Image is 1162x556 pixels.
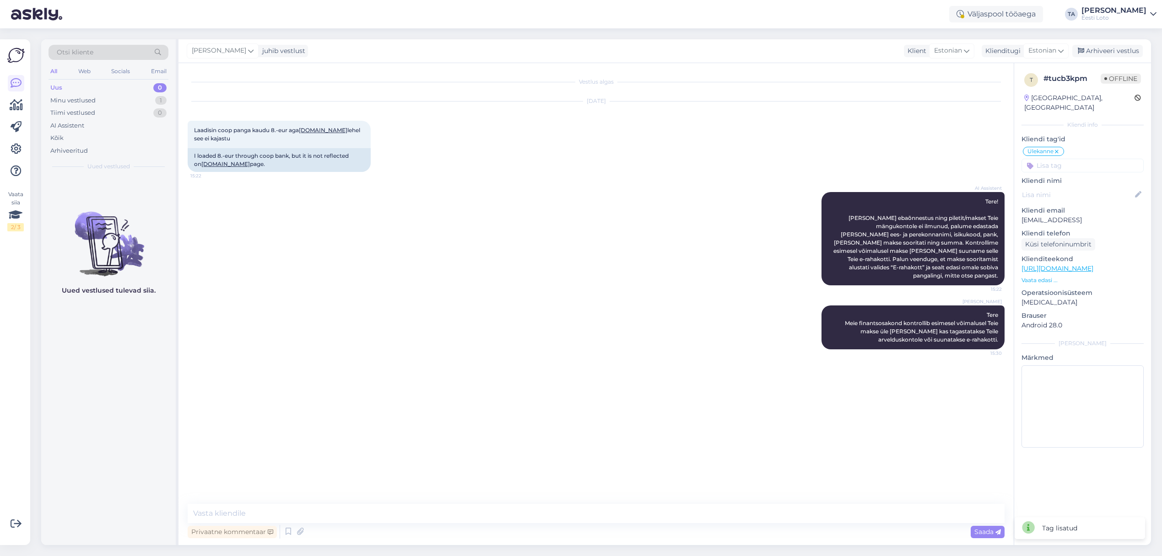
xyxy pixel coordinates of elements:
[1021,264,1093,273] a: [URL][DOMAIN_NAME]
[1072,45,1143,57] div: Arhiveeri vestlus
[155,96,167,105] div: 1
[1081,7,1157,21] a: [PERSON_NAME]Eesti Loto
[1021,121,1144,129] div: Kliendi info
[1030,76,1033,83] span: t
[1021,229,1144,238] p: Kliendi telefon
[1021,215,1144,225] p: [EMAIL_ADDRESS]
[194,127,362,142] span: Laadisin coop panga kaudu 8.-eur aga lehel see ei kajastu
[967,185,1002,192] span: AI Assistent
[1021,206,1144,215] p: Kliendi email
[192,46,246,56] span: [PERSON_NAME]
[1024,93,1135,112] div: [GEOGRAPHIC_DATA], [GEOGRAPHIC_DATA]
[962,298,1002,305] span: [PERSON_NAME]
[7,47,25,64] img: Askly Logo
[109,65,132,77] div: Socials
[188,148,371,172] div: I loaded 8.-eur through coop bank, but it is not reflected on page.
[7,223,24,231] div: 2 / 3
[76,65,92,77] div: Web
[1021,353,1144,363] p: Märkmed
[967,286,1002,293] span: 15:22
[50,146,88,155] div: Arhiveeritud
[1065,8,1078,21] div: TA
[1101,74,1141,84] span: Offline
[190,172,225,179] span: 15:22
[1021,276,1144,284] p: Vaata edasi ...
[1021,254,1144,264] p: Klienditeekond
[1021,311,1144,321] p: Brauser
[50,96,96,105] div: Minu vestlused
[50,108,95,118] div: Tiimi vestlused
[1021,339,1144,347] div: [PERSON_NAME]
[149,65,168,77] div: Email
[1021,298,1144,307] p: [MEDICAL_DATA]
[87,162,130,171] span: Uued vestlused
[1021,238,1095,251] div: Küsi telefoninumbrit
[41,195,176,278] img: No chats
[1021,288,1144,298] p: Operatsioonisüsteem
[49,65,59,77] div: All
[7,190,24,231] div: Vaata siia
[50,121,84,130] div: AI Assistent
[50,134,64,143] div: Kõik
[1022,190,1133,200] input: Lisa nimi
[1021,321,1144,330] p: Android 28.0
[967,350,1002,357] span: 15:30
[1081,14,1146,21] div: Eesti Loto
[153,83,167,92] div: 0
[259,46,305,56] div: juhib vestlust
[1021,134,1144,144] p: Kliendi tag'id
[904,46,926,56] div: Klient
[57,48,93,57] span: Otsi kliente
[1021,159,1144,172] input: Lisa tag
[1027,149,1054,154] span: Ülekanne
[153,108,167,118] div: 0
[188,97,1005,105] div: [DATE]
[949,6,1043,22] div: Väljaspool tööaega
[188,78,1005,86] div: Vestlus algas
[1028,46,1056,56] span: Estonian
[974,528,1001,536] span: Saada
[1081,7,1146,14] div: [PERSON_NAME]
[62,286,156,295] p: Uued vestlused tulevad siia.
[1042,524,1077,533] div: Tag lisatud
[982,46,1021,56] div: Klienditugi
[201,160,250,167] a: [DOMAIN_NAME]
[934,46,962,56] span: Estonian
[299,127,347,134] a: [DOMAIN_NAME]
[1043,73,1101,84] div: # tucb3kpm
[188,526,277,538] div: Privaatne kommentaar
[1021,176,1144,186] p: Kliendi nimi
[50,83,62,92] div: Uus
